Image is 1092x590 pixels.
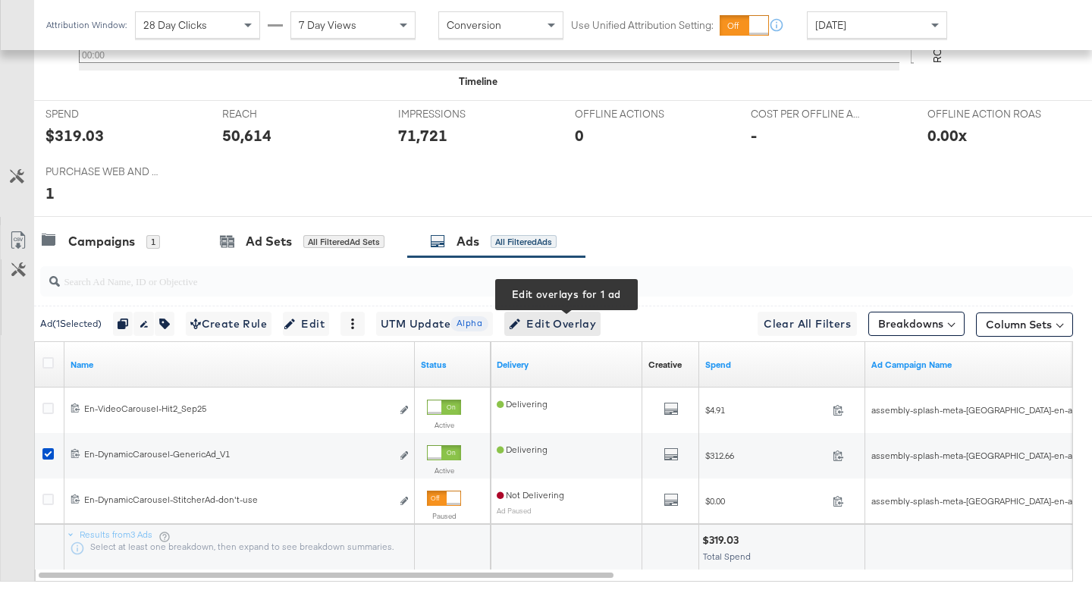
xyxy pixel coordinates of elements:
[143,18,207,32] span: 28 Day Clicks
[45,107,159,121] span: SPEND
[497,489,564,501] span: Not Delivering
[705,359,859,371] a: The total amount spent to date.
[246,233,292,250] div: Ad Sets
[648,359,682,371] a: Shows the creative associated with your ad.
[287,315,325,334] span: Edit
[751,124,757,146] div: -
[376,312,493,336] button: UTM UpdateAlpha
[705,404,827,416] span: $4.91
[703,551,751,562] span: Total Spend
[84,448,391,460] div: En-DynamicCarousel-GenericAd_V1
[497,444,548,455] span: Delivering
[45,20,127,30] div: Attribution Window:
[398,107,512,121] span: IMPRESSIONS
[751,107,864,121] span: COST PER OFFLINE ACTION
[705,450,827,461] span: $312.66
[930,45,944,63] text: ROI
[702,533,743,548] div: $319.03
[459,74,497,89] div: Timeline
[575,107,689,121] span: OFFLINE ACTIONS
[571,18,714,33] label: Use Unified Attribution Setting:
[60,260,981,290] input: Search Ad Name, ID or Objective
[303,235,384,249] div: All Filtered Ad Sets
[45,165,159,179] span: PURCHASE WEB AND APP
[815,18,846,32] span: [DATE]
[427,420,461,430] label: Active
[450,316,488,331] span: Alpha
[222,124,271,146] div: 50,614
[427,511,461,521] label: Paused
[299,18,356,32] span: 7 Day Views
[457,233,479,250] div: Ads
[398,124,447,146] div: 71,721
[705,495,827,507] span: $0.00
[84,494,391,506] div: En-DynamicCarousel-StitcherAd-don't-use
[68,233,135,250] div: Campaigns
[71,359,409,371] a: Ad Name.
[421,359,485,371] a: Shows the current state of your Ad.
[497,506,532,515] sub: Ad Paused
[758,312,857,336] button: Clear All Filters
[497,359,636,371] a: Reflects the ability of your Ad to achieve delivery.
[927,124,967,146] div: 0.00x
[283,312,329,336] button: Edit
[927,107,1041,121] span: OFFLINE ACTION ROAS
[222,107,336,121] span: REACH
[40,317,102,331] div: Ad ( 1 Selected)
[976,312,1073,337] button: Column Sets
[447,18,501,32] span: Conversion
[648,359,682,371] div: Creative
[497,398,548,410] span: Delivering
[491,235,557,249] div: All Filtered Ads
[381,315,488,334] span: UTM Update
[45,124,104,146] div: $319.03
[427,466,461,475] label: Active
[84,403,391,415] div: En-VideoCarousel-Hit2_Sep25
[575,124,584,146] div: 0
[504,312,601,336] button: Edit OverlayEdit overlays for 1 ad
[764,315,851,334] span: Clear All Filters
[868,312,965,336] button: Breakdowns
[186,312,271,336] button: Create Rule
[146,235,160,249] div: 1
[190,315,267,334] span: Create Rule
[509,315,596,334] span: Edit Overlay
[45,182,55,204] div: 1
